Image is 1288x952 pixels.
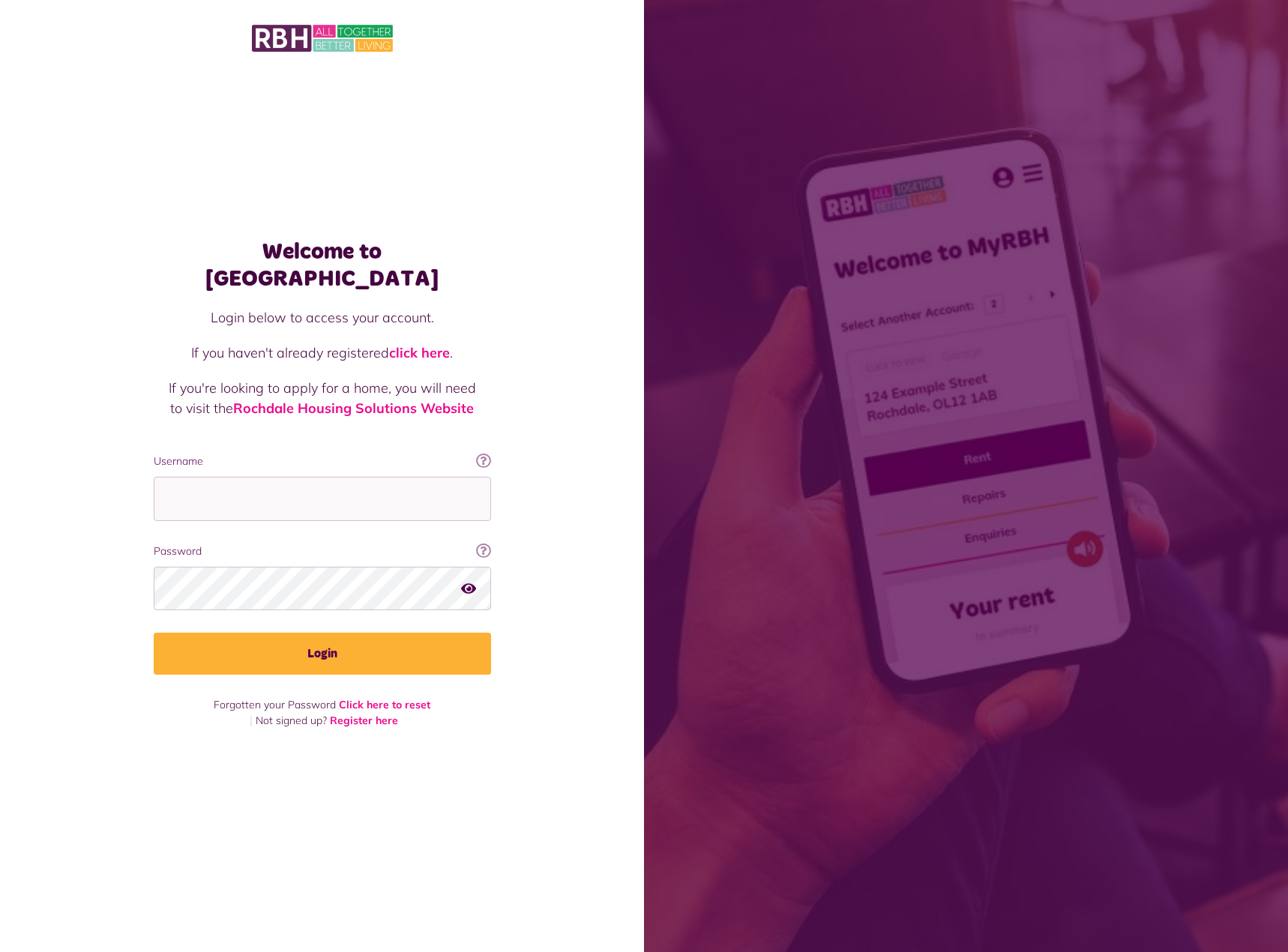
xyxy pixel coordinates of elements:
[169,378,476,418] p: If you're looking to apply for a home, you will need to visit the
[169,343,476,363] p: If you haven't already registered .
[154,454,491,469] label: Username
[214,698,336,711] span: Forgotten your Password
[154,543,491,559] label: Password
[256,714,327,727] span: Not signed up?
[154,633,491,675] button: Login
[389,344,450,361] a: click here
[252,22,393,54] img: MyRBH
[330,714,398,727] a: Register here
[154,238,491,292] h1: Welcome to [GEOGRAPHIC_DATA]
[233,400,474,417] a: Rochdale Housing Solutions Website
[339,698,430,711] a: Click here to reset
[169,307,476,328] p: Login below to access your account.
